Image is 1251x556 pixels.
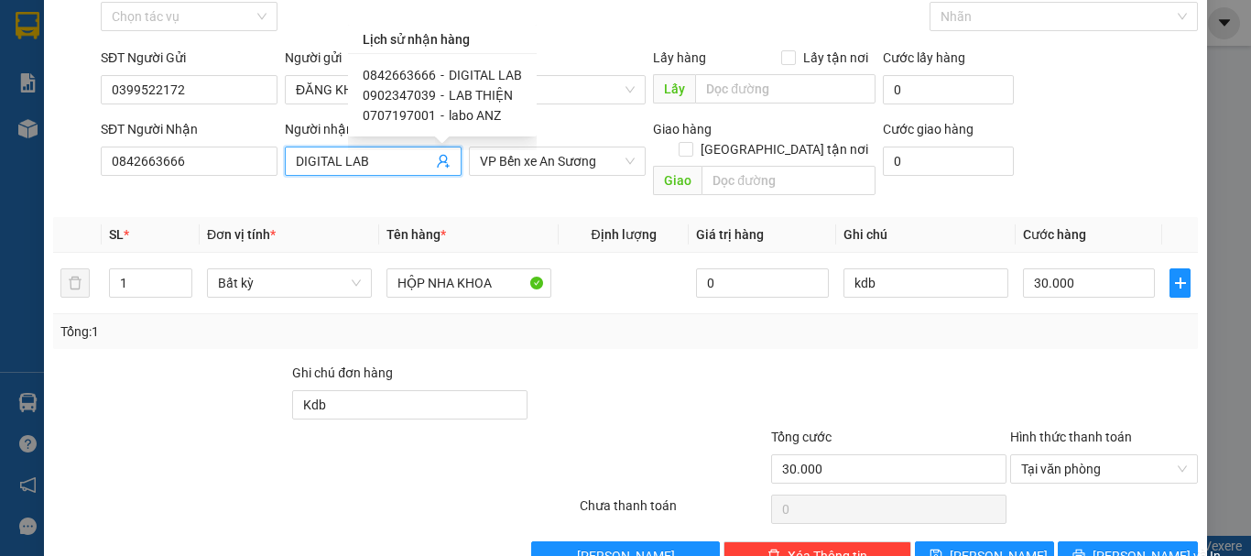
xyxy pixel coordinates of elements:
div: Chưa thanh toán [578,496,769,528]
div: Người nhận [285,119,462,139]
span: Tên hàng [386,227,446,242]
span: Lấy [653,74,695,104]
label: Hình thức thanh toán [1010,430,1132,444]
span: DIGITAL LAB [449,68,522,82]
input: Dọc đường [695,74,876,104]
span: Đơn vị tính [207,227,276,242]
label: Ghi chú đơn hàng [292,365,393,380]
div: SĐT Người Gửi [101,48,277,68]
span: 0902347039 [363,88,436,103]
label: Cước giao hàng [883,122,974,136]
span: 0842663666 [363,68,436,82]
span: Định lượng [591,227,656,242]
span: - [441,108,444,123]
span: Bến Cầu [480,76,635,104]
input: VD: Bàn, Ghế [386,268,551,298]
input: Ghi Chú [843,268,1008,298]
input: Cước giao hàng [883,147,1014,176]
span: user-add [436,154,451,169]
span: Lấy hàng [653,50,706,65]
span: plus [1170,276,1190,290]
span: Tổng cước [771,430,832,444]
button: delete [60,268,90,298]
span: Bất kỳ [218,269,361,297]
span: Cước hàng [1023,227,1086,242]
th: Ghi chú [836,217,1016,253]
div: Tổng: 1 [60,322,484,342]
span: - [441,88,444,103]
input: Ghi chú đơn hàng [292,390,528,420]
input: Cước lấy hàng [883,75,1014,104]
div: VP gửi [469,48,646,68]
span: Giao [653,166,702,195]
div: Người gửi [285,48,462,68]
div: SĐT Người Nhận [101,119,277,139]
span: VP Bến xe An Sương [480,147,635,175]
span: Giá trị hàng [696,227,764,242]
span: Lấy tận nơi [796,48,876,68]
span: - [441,68,444,82]
input: Dọc đường [702,166,876,195]
div: Lịch sử nhận hàng [348,25,537,54]
span: SL [109,227,124,242]
input: 0 [696,268,828,298]
span: 0707197001 [363,108,436,123]
label: Cước lấy hàng [883,50,965,65]
span: labo ANZ [449,108,501,123]
span: LAB THIỆN [449,88,513,103]
button: plus [1169,268,1191,298]
span: [GEOGRAPHIC_DATA] tận nơi [693,139,876,159]
span: Giao hàng [653,122,712,136]
span: Tại văn phòng [1021,455,1187,483]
